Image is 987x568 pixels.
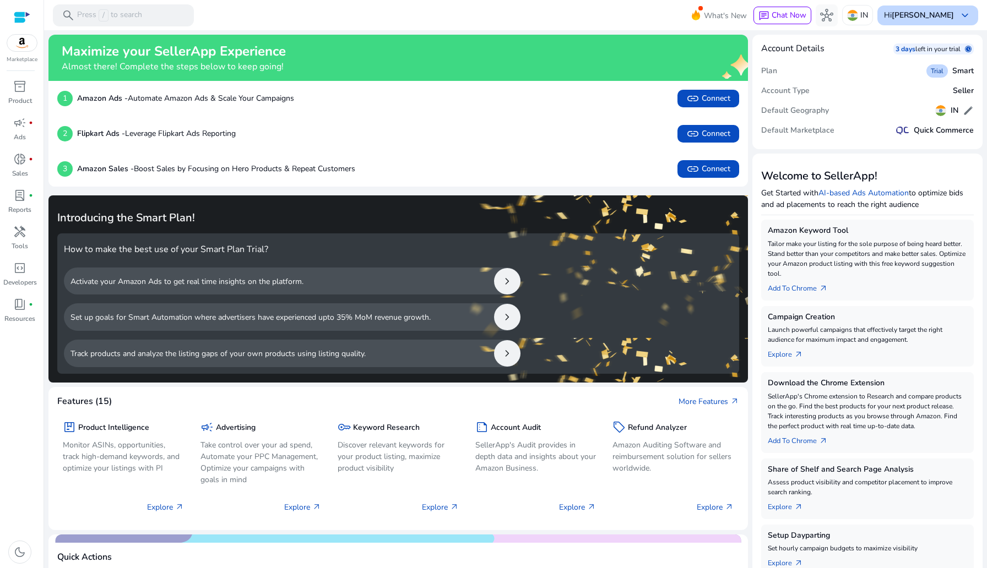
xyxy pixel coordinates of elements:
[686,162,699,176] span: link
[501,275,514,288] span: chevron_right
[29,157,33,161] span: fiber_manual_record
[761,86,810,96] h5: Account Type
[57,91,73,106] p: 1
[64,244,733,255] h4: How to make the best use of your Smart Plan Trial?
[686,162,730,176] span: Connect
[761,187,974,210] p: Get Started with to optimize bids and ad placements to reach the right audience
[29,121,33,125] span: fiber_manual_record
[761,43,825,54] h4: Account Details
[13,189,26,202] span: lab_profile
[491,423,541,433] h5: Account Audit
[768,278,837,294] a: Add To Chrome
[475,439,596,474] p: SellerApp's Audit provides in depth data and insights about your Amazon Business.
[768,391,967,431] p: SellerApp's Chrome extension to Research and compare products on the go. Find the best products f...
[29,193,33,198] span: fiber_manual_record
[450,503,459,511] span: arrow_outward
[13,298,26,311] span: book_4
[679,396,739,407] a: More Featuresarrow_outward
[612,420,626,434] span: sell
[768,239,967,278] p: Tailor make your listing for the sole purpose of being heard better. Stand better than your compe...
[761,170,974,183] h3: Welcome to SellerApp!
[819,436,828,445] span: arrow_outward
[686,127,730,140] span: Connect
[12,241,28,251] p: Tools
[312,503,321,511] span: arrow_outward
[62,43,286,59] h2: Maximize your SellerApp Experience
[768,379,967,388] h5: Download the Chrome Extension
[57,126,73,141] p: 2
[965,46,972,52] span: schedule
[13,261,26,275] span: code_blocks
[338,439,459,474] p: Discover relevant keywords for your product listing, maximize product visibility
[78,423,149,433] h5: Product Intelligence
[931,67,943,75] span: Trial
[768,465,967,474] h5: Share of Shelf and Search Page Analysis
[175,503,184,511] span: arrow_outward
[860,6,868,25] p: IN
[587,503,596,511] span: arrow_outward
[958,9,972,22] span: keyboard_arrow_down
[820,9,833,22] span: hub
[697,501,734,513] p: Explore
[884,12,954,19] p: Hi
[77,163,134,174] b: Amazon Sales -
[77,92,294,104] p: Automate Amazon Ads & Scale Your Campaigns
[12,168,28,178] p: Sales
[216,423,256,433] h5: Advertising
[8,96,32,106] p: Product
[14,132,26,142] p: Ads
[475,420,489,434] span: summarize
[768,543,967,553] p: Set hourly campaign budgets to maximize visibility
[284,501,321,513] p: Explore
[677,160,739,178] button: linkConnect
[8,205,31,215] p: Reports
[819,284,828,293] span: arrow_outward
[70,276,303,287] p: Activate your Amazon Ads to get real time insights on the platform.
[951,106,958,116] h5: IN
[200,439,322,485] p: Take control over your ad spend, Automate your PPC Management, Optimize your campaigns with goals...
[70,312,431,323] p: Set up goals for Smart Automation where advertisers have experienced upto 35% MoM revenue growth.
[57,161,73,177] p: 3
[200,420,214,434] span: campaign
[29,302,33,307] span: fiber_manual_record
[99,9,109,21] span: /
[768,325,967,345] p: Launch powerful campaigns that effectively target the right audience for maximum impact and engag...
[612,439,734,474] p: Amazon Auditing Software and reimbursement solution for sellers worldwide.
[794,559,803,567] span: arrow_outward
[686,127,699,140] span: link
[13,545,26,559] span: dark_mode
[422,501,459,513] p: Explore
[501,347,514,360] span: chevron_right
[4,314,35,324] p: Resources
[353,423,420,433] h5: Keyword Research
[57,552,112,562] h4: Quick Actions
[753,7,811,24] button: chatChat Now
[77,163,355,174] p: Boost Sales by Focusing on Hero Products & Repeat Customers
[896,127,909,134] img: QC-logo.svg
[794,350,803,359] span: arrow_outward
[77,128,236,139] p: Leverage Flipkart Ads Reporting
[77,128,125,139] b: Flipkart Ads -
[13,116,26,129] span: campaign
[761,106,829,116] h5: Default Geography
[768,313,967,322] h5: Campaign Creation
[77,9,142,21] p: Press to search
[768,226,967,236] h5: Amazon Keyword Tool
[62,9,75,22] span: search
[57,211,739,229] h3: Introducing the Smart Plan!
[628,423,687,433] h5: Refund Analyzer
[953,86,974,96] h5: Seller
[3,277,37,287] p: Developers
[730,397,739,406] span: arrow_outward
[794,503,803,511] span: arrow_outward
[768,497,812,512] a: Explorearrow_outward
[677,90,739,107] button: linkConnect
[768,477,967,497] p: Assess product visibility and competitor placement to improve search ranking.
[896,45,915,53] p: 3 days
[13,225,26,238] span: handyman
[57,396,112,407] h4: Features (15)
[816,4,838,26] button: hub
[761,67,777,76] h5: Plan
[70,348,366,359] p: Track products and analyze the listing gaps of your own products using listing quality.
[772,10,806,20] span: Chat Now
